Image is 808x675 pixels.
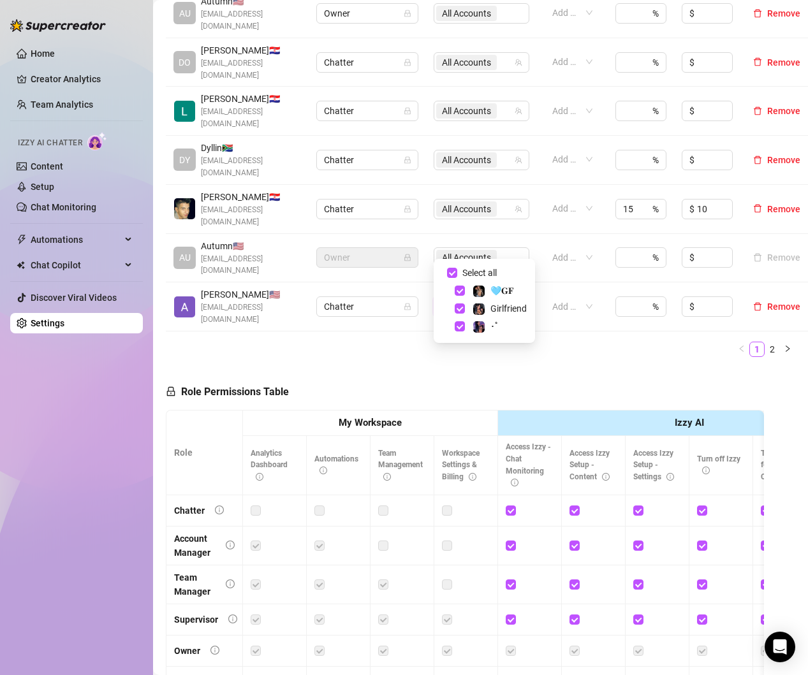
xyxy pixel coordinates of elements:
h5: Role Permissions Table [166,384,289,400]
span: delete [753,9,762,18]
span: [PERSON_NAME] 🇭🇷 [201,43,301,57]
span: Remove [767,204,800,214]
div: Team Manager [174,570,216,599]
span: lock [404,10,411,17]
span: delete [753,106,762,115]
span: [EMAIL_ADDRESS][DOMAIN_NAME] [201,155,301,179]
span: info-circle [511,479,518,486]
span: [EMAIL_ADDRESS][DOMAIN_NAME] [201,106,301,130]
span: AU [179,6,191,20]
span: All Accounts [442,153,491,167]
span: delete [753,302,762,311]
span: info-circle [228,614,237,623]
img: Milan Kitic [174,198,195,219]
button: Remove [748,250,805,265]
span: info-circle [666,473,674,481]
button: Remove [748,103,805,119]
span: Analytics Dashboard [251,449,288,482]
span: lock [404,205,411,213]
span: info-circle [215,505,224,514]
img: Chat Copilot [17,261,25,270]
span: [PERSON_NAME] 🇭🇷 [201,190,301,204]
li: 1 [749,342,765,357]
button: Remove [748,55,805,70]
span: delete [753,156,762,164]
a: 2 [765,342,779,356]
span: All Accounts [442,104,491,118]
span: All Accounts [436,55,497,70]
span: info-circle [320,467,327,474]
span: Izzy AI Chatter [18,137,82,149]
span: Select tree node [455,286,465,296]
span: DO [179,55,191,69]
span: Dyllin 🇿🇦 [201,141,301,155]
span: Team Management [378,449,423,482]
span: AU [179,250,191,265]
img: 🩵𝐆𝐅 [473,286,485,297]
span: All Accounts [442,55,491,69]
span: info-circle [702,467,710,474]
span: Chatter [324,150,411,170]
a: Settings [31,318,64,328]
strong: Izzy AI [675,417,704,428]
span: Turn on Izzy for Escalated Chats [761,449,805,482]
span: thunderbolt [17,235,27,245]
span: 🩵𝐆𝐅 [490,286,514,296]
span: Girlfriend [490,303,527,314]
span: Remove [767,301,800,312]
span: team [515,205,522,213]
a: Content [31,161,63,171]
span: Chatter [324,200,411,219]
span: Owner [324,248,411,267]
span: Access Izzy Setup - Content [569,449,610,482]
span: [EMAIL_ADDRESS][DOMAIN_NAME] [201,57,301,82]
span: Select tree node [455,303,465,314]
span: [PERSON_NAME] 🇺🇸 [201,287,301,301]
li: 2 [765,342,780,357]
span: info-circle [210,646,219,655]
div: Open Intercom Messenger [765,632,795,662]
span: [PERSON_NAME] 🇭🇷 [201,92,301,106]
a: Discover Viral Videos [31,293,117,303]
span: Select tree node [455,321,465,331]
span: Turn off Izzy [697,454,740,475]
span: Remove [767,8,800,18]
div: Chatter [174,504,205,518]
span: All Accounts [436,152,497,168]
span: lock [404,254,411,261]
a: Home [31,48,55,59]
li: Next Page [780,342,795,357]
img: ･ﾟ [473,321,485,333]
span: left [738,345,746,352]
span: Remove [767,106,800,116]
span: info-circle [383,473,391,481]
span: info-circle [226,541,235,549]
a: Chat Monitoring [31,202,96,212]
span: Access Izzy Setup - Settings [633,449,674,482]
span: right [784,345,791,352]
span: Autumn 🇺🇸 [201,239,301,253]
span: team [515,107,522,115]
span: All Accounts [442,202,491,216]
span: [EMAIL_ADDRESS][DOMAIN_NAME] [201,253,301,277]
span: info-circle [469,473,476,481]
span: Owner [324,4,411,23]
button: Remove [748,152,805,168]
span: delete [753,57,762,66]
span: info-circle [256,473,263,481]
img: Lilly Lilium [174,101,195,122]
div: Supervisor [174,613,218,627]
button: right [780,342,795,357]
span: [EMAIL_ADDRESS][DOMAIN_NAME] [201,301,301,326]
a: 1 [750,342,764,356]
span: lock [166,386,176,396]
span: lock [404,59,411,66]
span: All Accounts [436,103,497,119]
button: Remove [748,201,805,217]
span: team [515,59,522,66]
span: team [515,156,522,164]
span: lock [404,303,411,310]
span: Remove [767,57,800,68]
span: info-circle [602,473,610,481]
th: Role [166,410,243,495]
